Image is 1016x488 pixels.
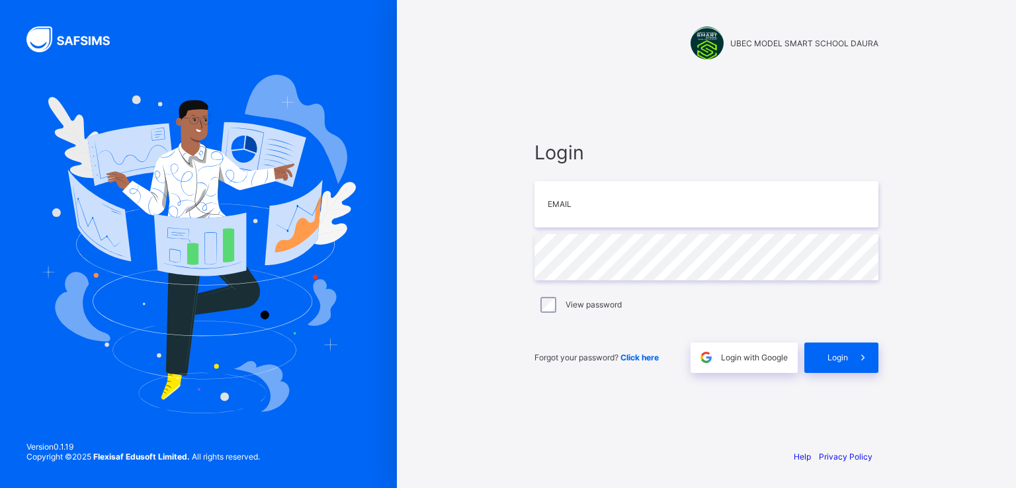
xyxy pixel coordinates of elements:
span: Login with Google [721,352,788,362]
span: Version 0.1.19 [26,442,260,452]
label: View password [566,300,622,309]
img: google.396cfc9801f0270233282035f929180a.svg [698,350,714,365]
a: Click here [620,352,659,362]
span: Login [827,352,848,362]
span: UBEC MODEL SMART SCHOOL DAURA [730,38,878,48]
img: SAFSIMS Logo [26,26,126,52]
a: Help [794,452,811,462]
span: Forgot your password? [534,352,659,362]
a: Privacy Policy [819,452,872,462]
img: Hero Image [41,75,356,413]
span: Login [534,141,878,164]
span: Copyright © 2025 All rights reserved. [26,452,260,462]
strong: Flexisaf Edusoft Limited. [93,452,190,462]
